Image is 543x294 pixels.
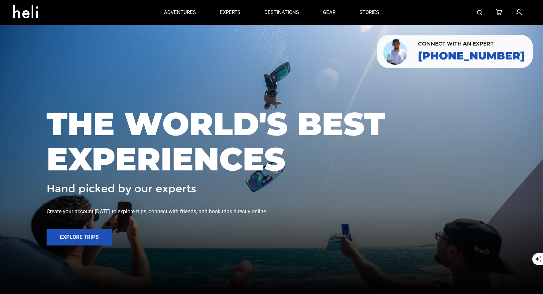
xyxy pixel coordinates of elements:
button: Explore Trips [47,229,112,245]
p: experts [220,9,240,16]
div: Create your account [DATE] to explore trips, connect with friends, and book trips directly online. [47,208,496,216]
span: Hand picked by our experts [47,183,196,195]
p: destinations [264,9,299,16]
img: contact our team [382,38,410,65]
img: search-bar-icon.svg [477,10,482,15]
a: [PHONE_NUMBER] [418,50,525,62]
p: adventures [164,9,196,16]
span: CONNECT WITH AN EXPERT [418,41,525,47]
span: THE WORLD'S BEST EXPERIENCES [47,106,496,176]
